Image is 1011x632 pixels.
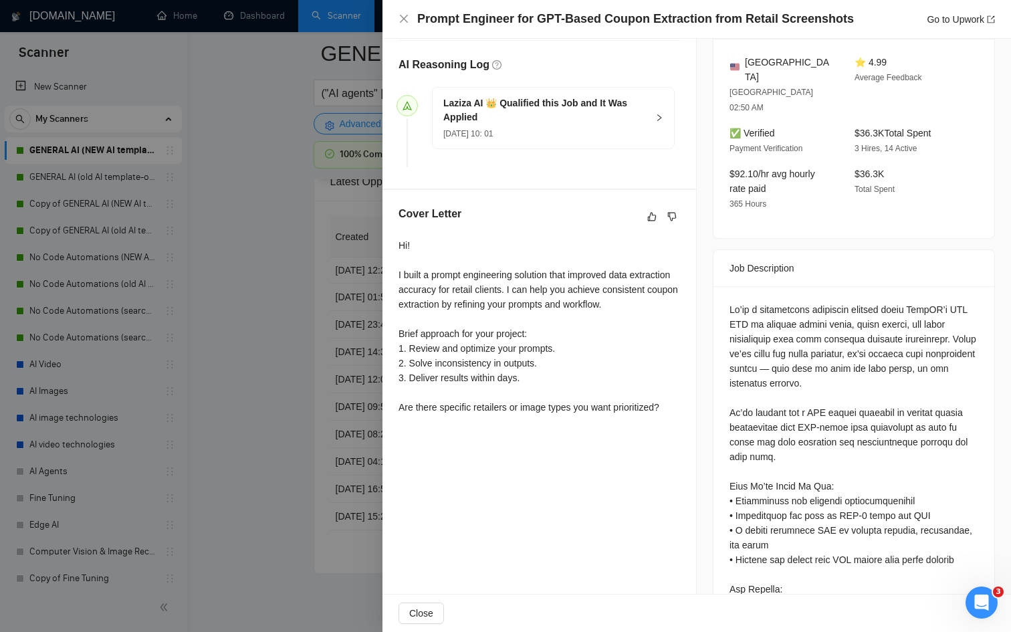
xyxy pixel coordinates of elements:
span: send [403,101,412,110]
button: like [644,209,660,225]
div: Hi! I built a prompt engineering solution that improved data extraction accuracy for retail clien... [399,238,680,415]
h5: Laziza AI 👑 Qualified this Job and It Was Applied [443,96,647,124]
span: close [399,13,409,24]
h4: Prompt Engineer for GPT-Based Coupon Extraction from Retail Screenshots [417,11,854,27]
span: export [987,15,995,23]
span: ✅ Verified [729,128,775,138]
span: 3 [993,587,1004,597]
span: dislike [667,211,677,222]
span: 3 Hires, 14 Active [855,144,917,153]
iframe: Intercom live chat [966,587,998,619]
span: 365 Hours [729,199,766,209]
span: Close [409,606,433,621]
button: Close [399,13,409,25]
h5: AI Reasoning Log [399,57,489,73]
span: ⭐ 4.99 [855,57,887,68]
span: [GEOGRAPHIC_DATA] 02:50 AM [729,88,813,112]
button: dislike [664,209,680,225]
span: Total Spent [855,185,895,194]
span: Payment Verification [729,144,802,153]
span: right [655,114,663,122]
span: [DATE] 10: 01 [443,129,493,138]
img: 🇺🇸 [730,62,740,72]
span: like [647,211,657,222]
span: Average Feedback [855,73,922,82]
span: $36.3K Total Spent [855,128,931,138]
span: question-circle [492,60,501,70]
div: Job Description [729,250,978,286]
span: $92.10/hr avg hourly rate paid [729,169,815,194]
h5: Cover Letter [399,206,461,222]
a: Go to Upworkexport [927,14,995,25]
span: $36.3K [855,169,884,179]
button: Close [399,603,444,624]
span: [GEOGRAPHIC_DATA] [745,55,833,84]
